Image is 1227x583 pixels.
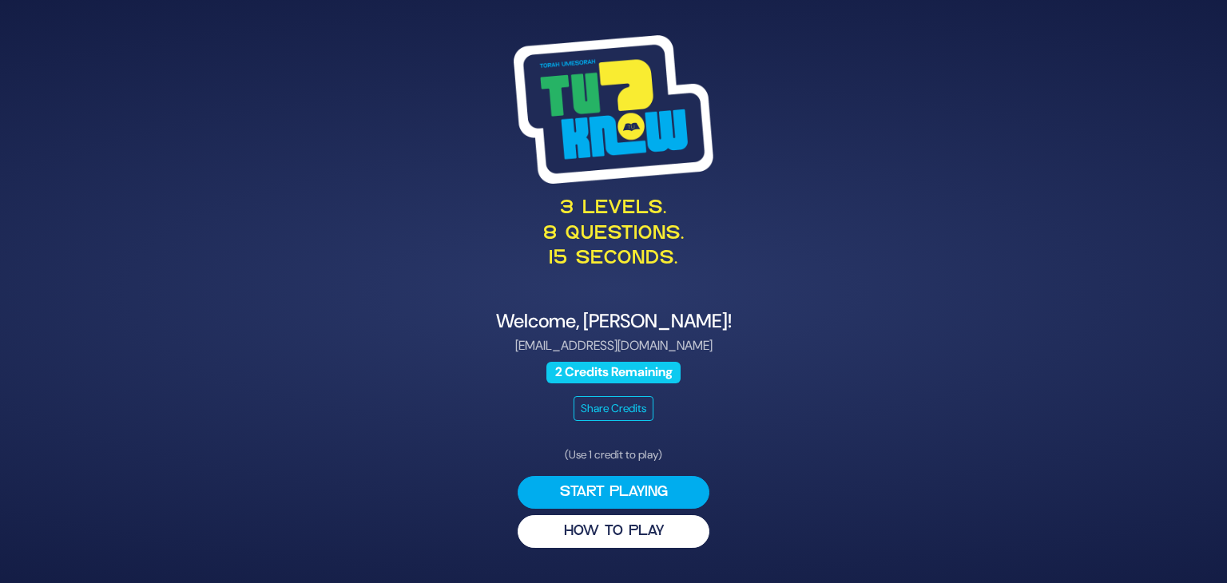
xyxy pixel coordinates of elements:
[224,196,1003,272] p: 3 levels. 8 questions. 15 seconds.
[518,515,709,548] button: HOW TO PLAY
[514,35,713,184] img: Tournament Logo
[518,476,709,509] button: Start Playing
[574,396,653,421] button: Share Credits
[224,310,1003,333] h4: Welcome, [PERSON_NAME]!
[224,336,1003,355] p: [EMAIL_ADDRESS][DOMAIN_NAME]
[546,362,681,383] span: 2 Credits Remaining
[518,446,709,463] p: (Use 1 credit to play)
